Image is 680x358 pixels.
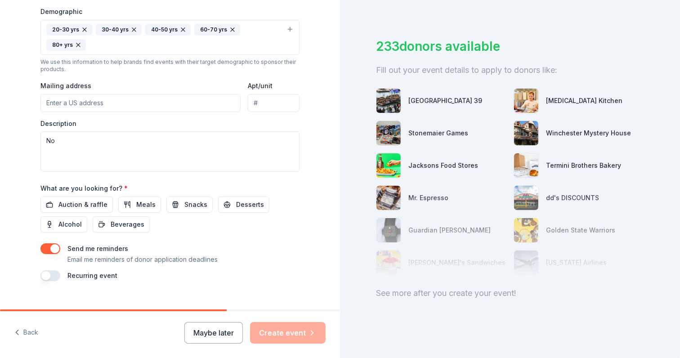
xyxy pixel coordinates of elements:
[376,121,401,145] img: photo for Stonemaier Games
[67,254,218,265] p: Email me reminders of donor application deadlines
[248,81,273,90] label: Apt/unit
[546,160,621,171] div: Termini Brothers Bakery
[111,219,144,230] span: Beverages
[46,39,86,51] div: 80+ yrs
[40,58,300,73] div: We use this information to help brands find events with their target demographic to sponsor their...
[40,20,300,55] button: 20-30 yrs30-40 yrs40-50 yrs60-70 yrs80+ yrs
[40,197,113,213] button: Auction & raffle
[67,272,117,279] label: Recurring event
[514,153,538,178] img: photo for Termini Brothers Bakery
[40,119,76,128] label: Description
[546,95,622,106] div: [MEDICAL_DATA] Kitchen
[40,81,91,90] label: Mailing address
[184,322,243,344] button: Maybe later
[118,197,161,213] button: Meals
[514,121,538,145] img: photo for Winchester Mystery House
[58,199,107,210] span: Auction & raffle
[145,24,191,36] div: 40-50 yrs
[408,160,478,171] div: Jacksons Food Stores
[40,7,82,16] label: Demographic
[194,24,240,36] div: 60-70 yrs
[40,216,87,233] button: Alcohol
[136,199,156,210] span: Meals
[514,89,538,113] img: photo for Taste Buds Kitchen
[40,184,128,193] label: What are you looking for?
[96,24,142,36] div: 30-40 yrs
[58,219,82,230] span: Alcohol
[376,153,401,178] img: photo for Jacksons Food Stores
[40,131,300,172] textarea: No
[184,199,207,210] span: Snacks
[408,128,468,139] div: Stonemaier Games
[46,24,92,36] div: 20-30 yrs
[376,63,644,77] div: Fill out your event details to apply to donors like:
[376,89,401,113] img: photo for San Francisco Pier 39
[14,323,38,342] button: Back
[218,197,269,213] button: Desserts
[93,216,150,233] button: Beverages
[67,245,128,252] label: Send me reminders
[546,128,631,139] div: Winchester Mystery House
[376,37,644,56] div: 233 donors available
[376,286,644,300] div: See more after you create your event!
[40,94,241,112] input: Enter a US address
[248,94,300,112] input: #
[408,95,482,106] div: [GEOGRAPHIC_DATA] 39
[236,199,264,210] span: Desserts
[166,197,213,213] button: Snacks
